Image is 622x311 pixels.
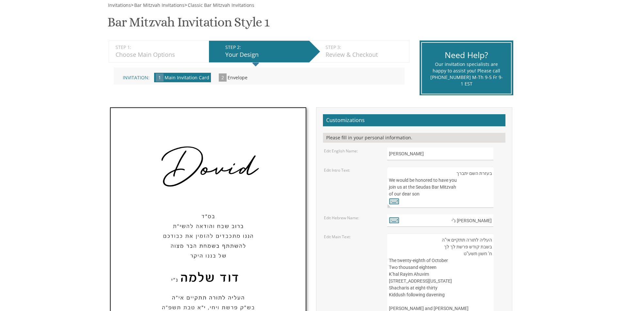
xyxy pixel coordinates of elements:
div: Choose Main Options [116,51,206,59]
div: Our invitation specialists are happy to assist you! Please call [PHONE_NUMBER] M-Th 9-5 Fr 9-1 EST [430,61,503,87]
label: Edit Intro Text: [324,167,350,173]
div: STEP 3: [326,44,406,51]
span: 2 [219,73,227,82]
div: Your Design [225,51,306,59]
span: Classic Bar Mitzvah Invitations [188,2,254,8]
span: > [184,2,254,8]
div: Please fill in your personal information. [323,133,505,143]
div: STEP 1: [116,44,206,51]
label: Edit English Name: [324,148,358,154]
a: Classic Bar Mitzvah Invitations [187,2,254,8]
div: Review & Checkout [326,51,406,59]
label: Edit Hebrew Name: [324,215,359,221]
h1: Bar Mitzvah Invitation Style 1 [107,15,269,34]
h2: Customizations [323,114,505,127]
a: Bar Mitzvah Invitations [134,2,184,8]
span: Envelope [228,74,247,81]
label: Edit Main Text: [324,234,351,240]
textarea: בעזרת השם יתברך We would be honored to have you join us at the Seudas Bar Mitzvah of our dear son [387,167,493,208]
span: 1 [156,73,164,82]
a: Invitations [107,2,131,8]
span: Invitations [108,2,131,8]
div: Need Help? [430,49,503,61]
div: STEP 2: [225,44,306,51]
span: Main Invitation Card [165,74,209,81]
span: Invitation: [123,74,150,81]
span: > [131,2,184,8]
